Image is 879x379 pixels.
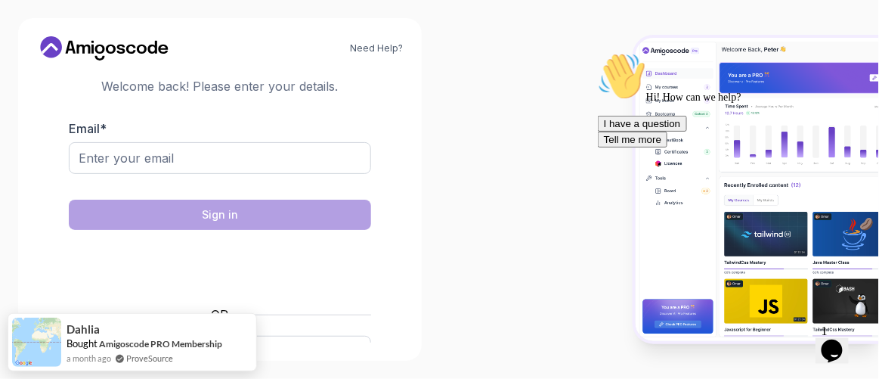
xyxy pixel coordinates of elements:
[6,6,278,101] div: 👋Hi! How can we help?I have a questionTell me more
[223,336,371,371] button: Github
[6,6,54,54] img: :wave:
[106,239,334,297] iframe: Widget containing checkbox for hCaptcha security challenge
[816,318,864,364] iframe: chat widget
[636,38,879,341] img: Amigoscode Dashboard
[69,77,371,95] p: Welcome back! Please enter your details.
[6,70,95,85] button: I have a question
[6,45,150,57] span: Hi! How can we help?
[67,323,100,336] span: Dahlia
[211,306,228,324] p: OR
[6,85,76,101] button: Tell me more
[67,352,111,365] span: a month ago
[69,142,371,174] input: Enter your email
[67,337,97,349] span: Bought
[69,200,371,230] button: Sign in
[99,338,222,349] a: Amigoscode PRO Membership
[202,207,238,222] div: Sign in
[126,352,173,365] a: ProveSource
[36,36,172,61] a: Home link
[592,46,864,311] iframe: chat widget
[12,318,61,367] img: provesource social proof notification image
[351,42,404,54] a: Need Help?
[69,121,107,136] label: Email *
